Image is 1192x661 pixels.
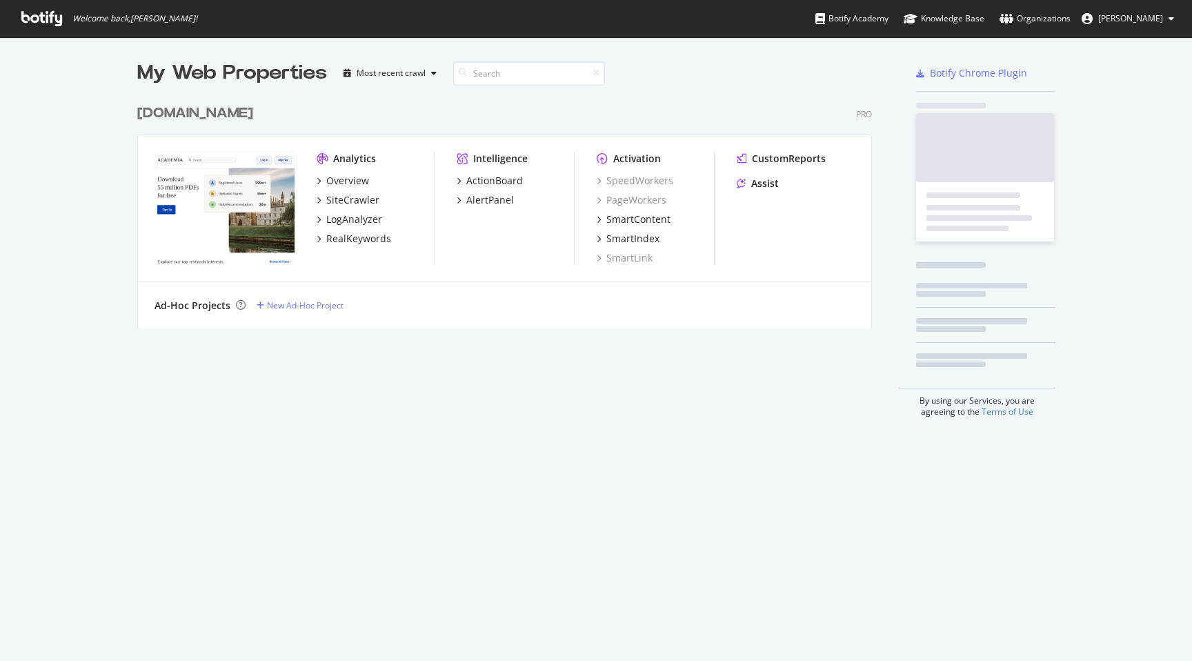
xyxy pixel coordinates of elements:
div: Analytics [333,152,376,166]
a: Botify Chrome Plugin [916,66,1027,80]
div: LogAnalyzer [326,213,382,226]
a: SmartIndex [597,232,659,246]
a: CustomReports [737,152,826,166]
input: Search [453,61,605,86]
div: Botify Academy [815,12,888,26]
a: LogAnalyzer [317,213,382,226]
div: Activation [613,152,661,166]
span: Daniel Chen [1098,12,1163,24]
button: Most recent crawl [338,62,442,84]
div: Most recent crawl [357,69,426,77]
div: SiteCrawler [326,193,379,207]
div: New Ad-Hoc Project [267,299,344,311]
div: SmartContent [606,213,670,226]
a: Assist [737,177,779,190]
div: [DOMAIN_NAME] [137,103,253,124]
a: SmartLink [597,251,653,265]
a: AlertPanel [457,193,514,207]
div: RealKeywords [326,232,391,246]
a: RealKeywords [317,232,391,246]
div: Overview [326,174,369,188]
span: Welcome back, [PERSON_NAME] ! [72,13,197,24]
div: Organizations [1000,12,1071,26]
img: academia.edu [155,152,295,264]
div: SmartIndex [606,232,659,246]
button: [PERSON_NAME] [1071,8,1185,30]
div: Intelligence [473,152,528,166]
a: SiteCrawler [317,193,379,207]
div: grid [137,87,883,328]
div: By using our Services, you are agreeing to the [899,388,1055,417]
div: Knowledge Base [904,12,984,26]
a: PageWorkers [597,193,666,207]
div: Pro [856,108,872,120]
a: SpeedWorkers [597,174,673,188]
a: Overview [317,174,369,188]
div: AlertPanel [466,193,514,207]
div: My Web Properties [137,59,327,87]
div: CustomReports [752,152,826,166]
div: ActionBoard [466,174,523,188]
a: Terms of Use [982,406,1033,417]
a: New Ad-Hoc Project [257,299,344,311]
div: Botify Chrome Plugin [930,66,1027,80]
a: SmartContent [597,213,670,226]
a: [DOMAIN_NAME] [137,103,259,124]
div: Assist [751,177,779,190]
a: ActionBoard [457,174,523,188]
div: Ad-Hoc Projects [155,299,230,313]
